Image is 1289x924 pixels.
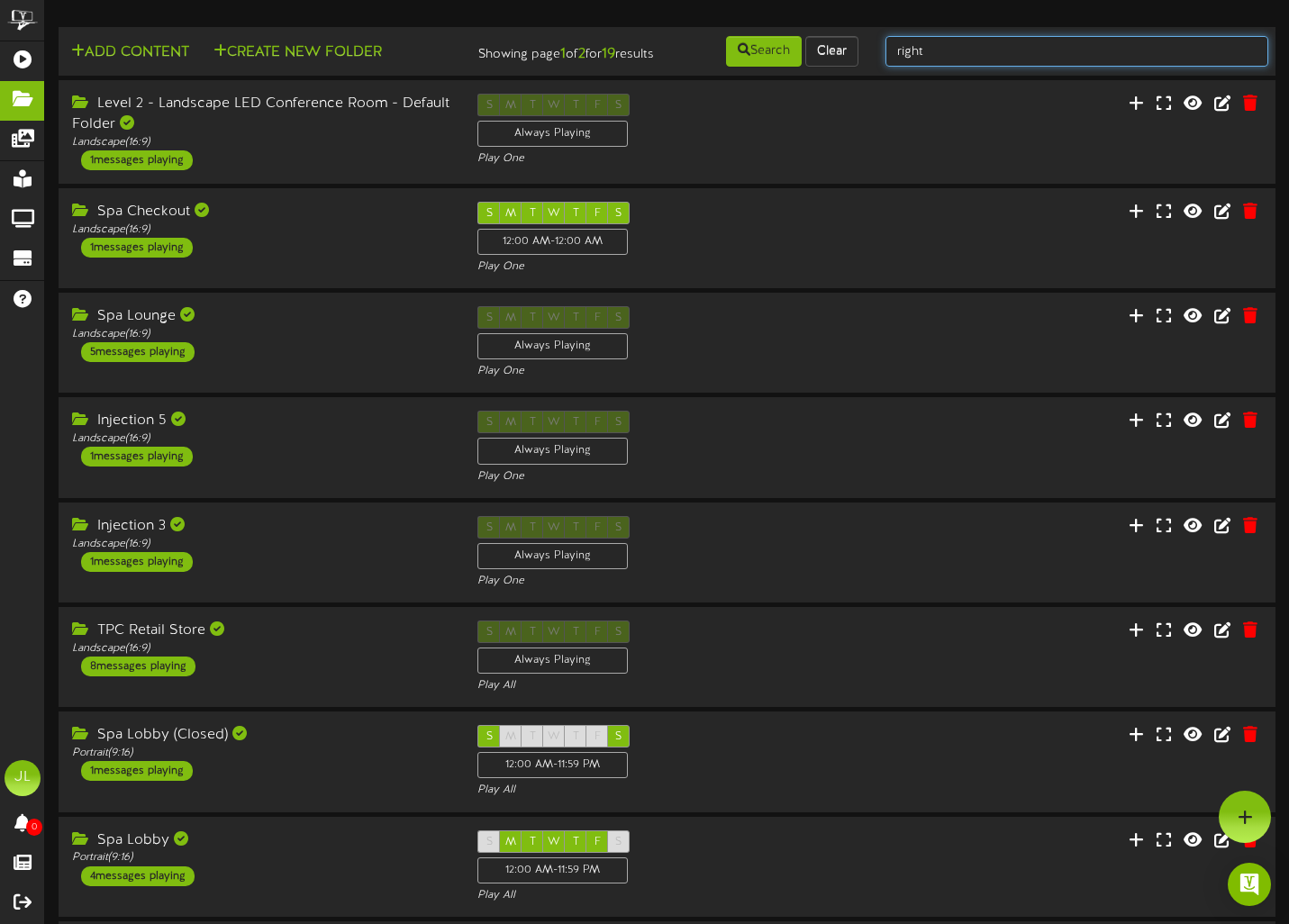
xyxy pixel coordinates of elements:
[66,41,195,64] button: Add Content
[477,648,628,674] div: Always Playing
[72,725,450,746] div: Spa Lobby (Closed)
[477,121,628,147] div: Always Playing
[573,836,579,848] span: T
[595,836,601,848] span: F
[72,327,450,342] div: Landscape ( 16:9 )
[477,678,856,693] div: Play All
[548,730,560,743] span: W
[72,641,450,657] div: Landscape ( 16:9 )
[72,94,450,135] div: Level 2 - Landscape LED Conference Room - Default Folder
[477,259,856,275] div: Play One
[505,207,516,220] span: M
[208,41,387,64] button: Create New Folder
[602,46,615,62] strong: 19
[805,36,858,67] button: Clear
[615,836,622,848] span: S
[81,150,193,170] div: 1 messages playing
[505,836,516,848] span: M
[81,866,195,886] div: 4 messages playing
[72,222,450,238] div: Landscape ( 16:9 )
[530,836,536,848] span: T
[726,36,802,67] button: Search
[1228,863,1271,906] div: Open Intercom Messenger
[72,746,450,761] div: Portrait ( 9:16 )
[72,830,450,851] div: Spa Lobby
[477,888,856,903] div: Play All
[578,46,585,62] strong: 2
[560,46,566,62] strong: 1
[477,857,628,883] div: 12:00 AM - 11:59 PM
[477,151,856,167] div: Play One
[72,202,450,222] div: Spa Checkout
[548,836,560,848] span: W
[477,333,628,359] div: Always Playing
[477,783,856,798] div: Play All
[72,431,450,447] div: Landscape ( 16:9 )
[595,207,601,220] span: F
[72,537,450,552] div: Landscape ( 16:9 )
[81,447,193,467] div: 1 messages playing
[615,207,622,220] span: S
[486,207,493,220] span: S
[72,850,450,865] div: Portrait ( 9:16 )
[477,229,628,255] div: 12:00 AM - 12:00 AM
[5,760,41,796] div: JL
[81,342,195,362] div: 5 messages playing
[573,730,579,743] span: T
[72,411,450,431] div: Injection 5
[486,730,493,743] span: S
[477,438,628,464] div: Always Playing
[81,657,195,676] div: 8 messages playing
[81,761,193,781] div: 1 messages playing
[573,207,579,220] span: T
[548,207,560,220] span: W
[477,574,856,589] div: Play One
[486,836,493,848] span: S
[595,730,601,743] span: F
[81,552,193,572] div: 1 messages playing
[72,135,450,150] div: Landscape ( 16:9 )
[477,752,628,778] div: 12:00 AM - 11:59 PM
[72,306,450,327] div: Spa Lounge
[477,364,856,379] div: Play One
[615,730,622,743] span: S
[26,819,42,836] span: 0
[462,34,667,65] div: Showing page of for results
[885,36,1268,67] input: -- Search Folders by Name --
[72,621,450,641] div: TPC Retail Store
[477,543,628,569] div: Always Playing
[530,207,536,220] span: T
[530,730,536,743] span: T
[505,730,516,743] span: M
[72,516,450,537] div: Injection 3
[477,469,856,485] div: Play One
[81,238,193,258] div: 1 messages playing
